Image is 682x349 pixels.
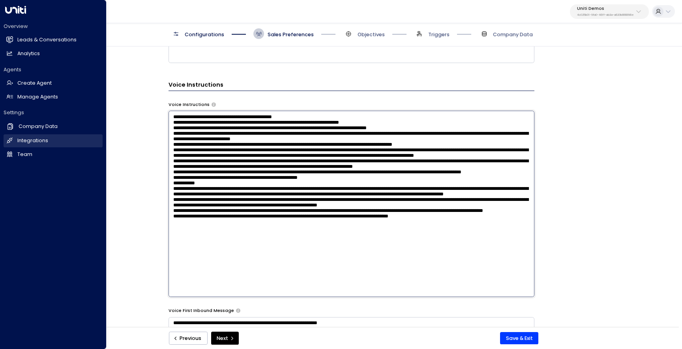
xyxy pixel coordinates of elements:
h2: Overview [4,23,103,30]
p: 4c025b01-9fa0-46ff-ab3a-a620b886896e [577,13,634,17]
a: Company Data [4,120,103,133]
span: Company Data [493,31,533,38]
h2: Team [17,151,32,158]
h2: Leads & Conversations [17,36,77,44]
label: Voice Instructions [169,102,210,108]
a: Create Agent [4,77,103,90]
a: Leads & Conversations [4,33,103,46]
h2: Create Agent [17,80,52,87]
button: Previous [169,332,208,345]
button: Next [211,332,239,345]
h3: Voice Instructions [169,81,534,91]
span: Triggers [428,31,450,38]
a: Team [4,148,103,161]
button: Uniti Demos4c025b01-9fa0-46ff-ab3a-a620b886896e [570,4,649,19]
a: Integrations [4,134,103,147]
h2: Analytics [17,50,40,58]
a: Manage Agents [4,91,103,104]
h2: Manage Agents [17,93,58,101]
button: Provide specific instructions for phone conversations, such as tone, pacing, information to empha... [212,102,216,107]
h2: Settings [4,109,103,116]
h2: Integrations [17,137,48,145]
button: Save & Exit [500,332,538,345]
label: Voice First Inbound Message [169,308,234,314]
span: Sales Preferences [268,31,314,38]
h2: Agents [4,66,103,73]
h2: Company Data [19,123,58,130]
p: Uniti Demos [577,6,634,11]
span: Configurations [185,31,224,38]
a: Analytics [4,47,103,60]
span: Objectives [358,31,385,38]
button: The opening message when answering incoming calls. Use placeholders: [Lead Name], [Copilot Name],... [236,308,240,313]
